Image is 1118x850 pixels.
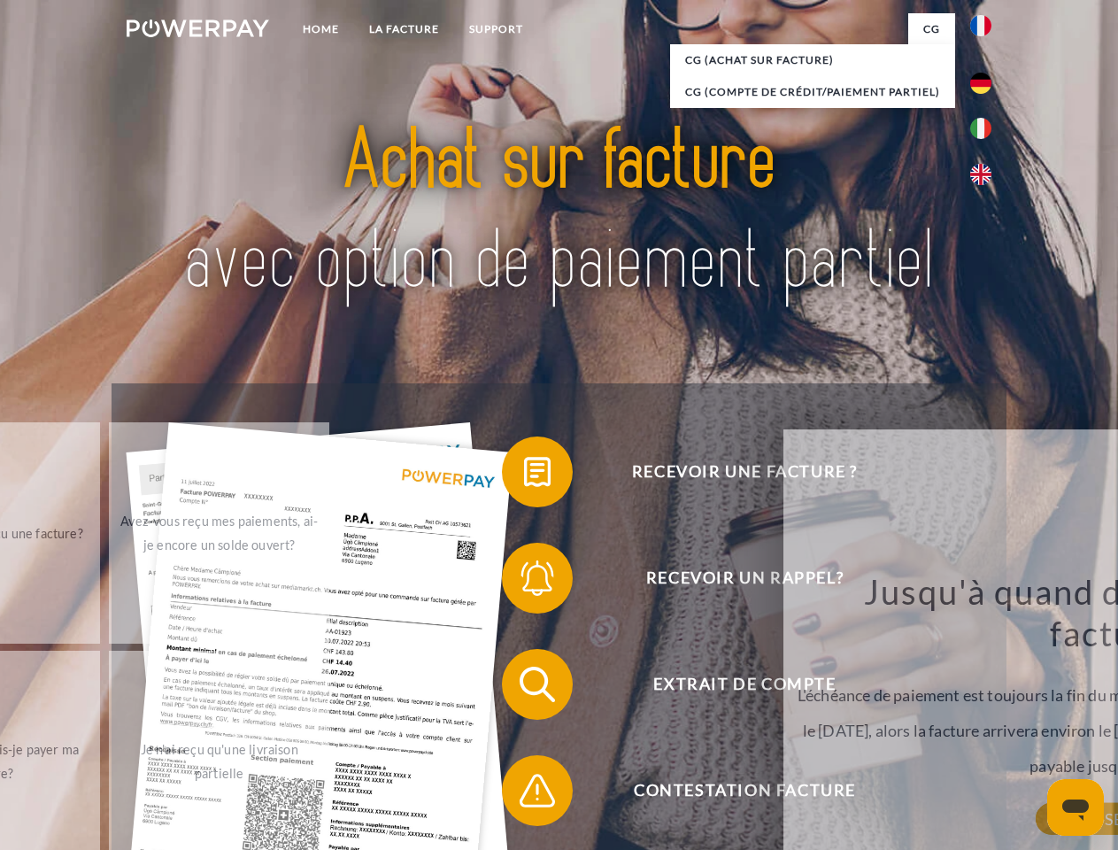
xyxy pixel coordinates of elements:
[127,19,269,37] img: logo-powerpay-white.svg
[670,76,955,108] a: CG (Compte de crédit/paiement partiel)
[515,769,559,813] img: qb_warning.svg
[528,649,961,720] span: Extrait de compte
[288,13,354,45] a: Home
[120,509,319,557] div: Avez-vous reçu mes paiements, ai-je encore un solde ouvert?
[908,13,955,45] a: CG
[970,73,991,94] img: de
[1047,779,1104,836] iframe: Bouton de lancement de la fenêtre de messagerie
[970,15,991,36] img: fr
[120,738,319,785] div: Je n'ai reçu qu'une livraison partielle
[502,755,962,826] button: Contestation Facture
[502,649,962,720] button: Extrait de compte
[454,13,538,45] a: Support
[970,164,991,185] img: en
[970,118,991,139] img: it
[169,85,949,339] img: title-powerpay_fr.svg
[670,44,955,76] a: CG (achat sur facture)
[109,422,329,644] a: Avez-vous reçu mes paiements, ai-je encore un solde ouvert?
[515,662,559,707] img: qb_search.svg
[528,755,961,826] span: Contestation Facture
[354,13,454,45] a: LA FACTURE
